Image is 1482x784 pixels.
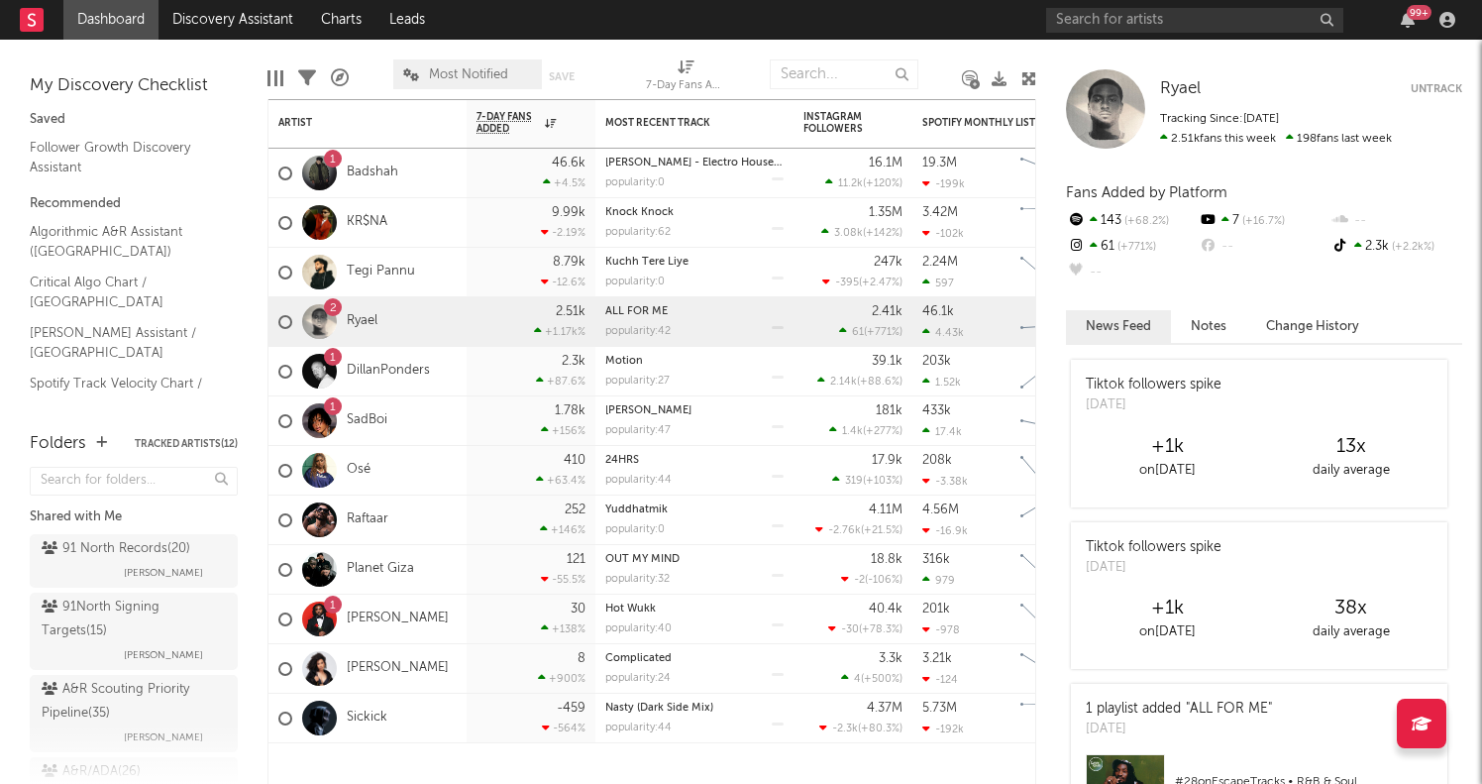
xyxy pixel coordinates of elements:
[1011,297,1101,347] svg: Chart title
[605,554,680,565] a: OUT MY MIND
[1066,234,1198,260] div: 61
[347,165,398,181] a: Badshah
[124,726,203,749] span: [PERSON_NAME]
[866,426,900,437] span: +277 %
[124,561,203,585] span: [PERSON_NAME]
[835,278,859,288] span: -395
[605,574,670,585] div: popularity: 32
[828,525,861,536] span: -2.76k
[922,376,961,389] div: 1.52k
[605,158,795,168] a: [PERSON_NAME] - Electro House Mix
[30,675,238,752] a: A&R Scouting Priority Pipeline(35)[PERSON_NAME]
[605,703,713,714] a: Nasty (Dark Side Mix)
[872,355,902,368] div: 39.1k
[922,117,1071,129] div: Spotify Monthly Listeners
[922,673,958,686] div: -124
[922,355,951,368] div: 203k
[869,206,902,219] div: 1.35M
[1011,347,1101,396] svg: Chart title
[1011,644,1101,694] svg: Chart title
[1239,216,1285,227] span: +16.7 %
[605,425,671,436] div: popularity: 47
[922,524,968,537] div: -16.9k
[1066,260,1198,285] div: --
[605,227,671,238] div: popularity: 62
[541,226,585,239] div: -2.19 %
[30,467,238,496] input: Search for folders...
[557,702,585,715] div: -459
[922,553,950,566] div: 316k
[872,454,902,467] div: 17.9k
[854,575,865,586] span: -2
[567,553,585,566] div: 121
[860,377,900,388] span: +88.6 %
[1011,198,1101,248] svg: Chart title
[347,660,449,677] a: [PERSON_NAME]
[922,603,950,616] div: 201k
[30,108,238,132] div: Saved
[874,256,902,269] div: 247k
[922,227,964,240] div: -102k
[1076,459,1259,483] div: on [DATE]
[828,622,902,635] div: ( )
[1259,597,1442,620] div: 38 x
[540,523,585,536] div: +146 %
[866,476,900,487] span: +103 %
[42,596,221,643] div: 91North Signing Targets ( 15 )
[605,405,691,416] a: [PERSON_NAME]
[1086,720,1272,739] div: [DATE]
[536,474,585,487] div: +63.4 %
[1186,702,1272,716] a: "ALL FOR ME"
[1086,375,1221,395] div: Tiktok followers spike
[605,455,784,466] div: 24HRS
[1066,310,1171,343] button: News Feed
[565,504,585,516] div: 252
[1198,208,1329,234] div: 7
[1259,435,1442,459] div: 13 x
[862,278,900,288] span: +2.47 %
[605,277,665,287] div: popularity: 0
[1171,310,1246,343] button: Notes
[866,228,900,239] span: +142 %
[30,137,218,177] a: Follower Growth Discovery Assistant
[1086,699,1272,720] div: 1 playlist added
[543,176,585,189] div: +4.5 %
[922,623,960,636] div: -978
[562,355,585,368] div: 2.3k
[30,322,218,363] a: [PERSON_NAME] Assistant / [GEOGRAPHIC_DATA]
[841,672,902,685] div: ( )
[864,674,900,685] span: +500 %
[552,157,585,169] div: 46.6k
[1389,242,1434,253] span: +2.2k %
[1160,79,1201,99] a: Ryael
[541,573,585,586] div: -55.5 %
[552,206,585,219] div: 9.99k
[605,673,671,684] div: popularity: 24
[541,424,585,437] div: +156 %
[605,703,784,714] div: Nasty (Dark Side Mix)
[298,50,316,107] div: Filters
[922,206,958,219] div: 3.42M
[605,306,668,317] a: ALL FOR ME
[605,177,665,188] div: popularity: 0
[1076,435,1259,459] div: +1k
[347,264,415,280] a: Tegi Pannu
[605,257,784,268] div: Kuchh Tere Liye
[922,404,951,417] div: 433k
[922,425,962,438] div: 17.4k
[541,622,585,635] div: +138 %
[347,313,377,330] a: Ryael
[1011,545,1101,595] svg: Chart title
[267,50,283,107] div: Edit Columns
[922,177,965,190] div: -199k
[866,178,900,189] span: +120 %
[605,504,784,515] div: Yuddhatmik
[605,604,656,615] a: Hot Wukk
[605,306,784,317] div: ALL FOR ME
[876,404,902,417] div: 181k
[347,561,414,578] a: Planet Giza
[1401,12,1415,28] button: 99+
[553,256,585,269] div: 8.79k
[869,504,902,516] div: 4.11M
[347,214,387,231] a: KR$NA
